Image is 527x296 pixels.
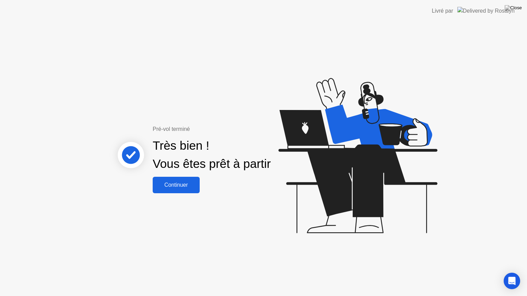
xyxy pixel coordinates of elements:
[457,7,515,15] img: Delivered by Rosalyn
[505,5,522,11] img: Close
[153,177,200,193] button: Continuer
[155,182,198,188] div: Continuer
[504,273,520,289] div: Open Intercom Messenger
[432,7,453,15] div: Livré par
[153,137,271,173] div: Très bien ! Vous êtes prêt à partir
[153,125,294,133] div: Pré-vol terminé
